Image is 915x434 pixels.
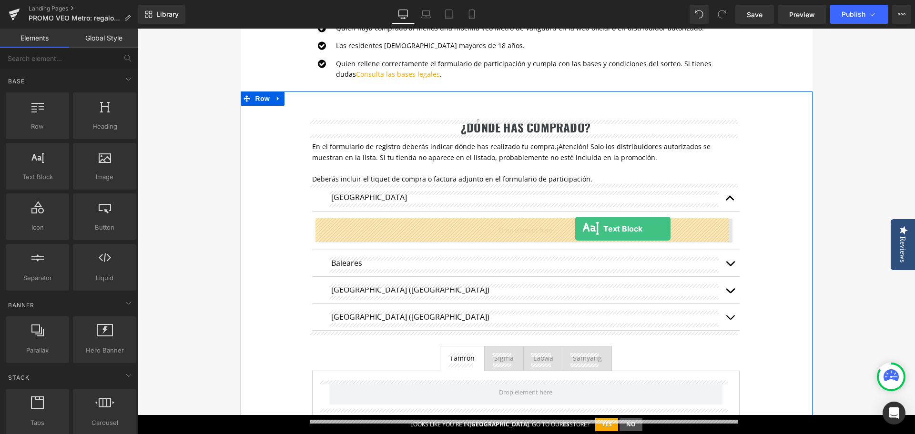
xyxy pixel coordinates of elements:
button: Redo [712,5,732,24]
button: No [482,389,505,403]
span: Row [9,121,66,131]
a: Mobile [460,5,483,24]
a: Global Style [69,29,138,48]
p: [GEOGRAPHIC_DATA] [193,163,583,175]
span: ¡Atención! Solo los distribuidores autorizados se muestran en la lista. Si tu tienda no aparece e... [174,113,573,133]
span: Library [156,10,179,19]
span: Base [7,77,26,86]
span: Stack [7,373,30,382]
span: Carousel [76,418,133,428]
p: [GEOGRAPHIC_DATA] ([GEOGRAPHIC_DATA]) [193,255,583,268]
span: PROMO VEO Metro: regalo Airtag [29,14,120,22]
p: Baleares [193,229,583,241]
span: Deberás incluir el tiquet de compra o factura adjunto en el formulario de participación. [174,146,455,155]
div: Open Intercom Messenger [883,402,905,424]
span: Hero Banner [76,345,133,355]
span: Button [76,222,133,232]
p: [GEOGRAPHIC_DATA] ([GEOGRAPHIC_DATA]) [193,283,583,295]
span: Preview [789,10,815,20]
div: Reviews [761,208,769,234]
h2: ¿dónde has comprado? [174,91,602,106]
a: New Library [138,5,185,24]
a: Landing Pages [29,5,138,12]
span: Parallax [9,345,66,355]
span: Text Block [9,172,66,182]
span: Image [76,172,133,182]
span: Save [747,10,762,20]
div: Samyang [435,324,464,335]
div: Tamron [312,324,337,335]
div: Laowa [396,324,416,335]
span: Row [115,63,134,77]
button: Yes [457,389,480,403]
strong: [GEOGRAPHIC_DATA] [332,392,391,400]
button: More [892,5,911,24]
p: Los residentes [DEMOGRAPHIC_DATA] mayores de 18 años. [198,12,603,22]
button: Publish [830,5,888,24]
span: Publish [842,10,865,18]
button: Undo [690,5,709,24]
p: En el formulario de registro deberás indicar dónde has realizado tu compra. [174,113,602,134]
span: Liquid [76,273,133,283]
div: Looks like you're in . Go to our store? [273,392,452,400]
a: Preview [778,5,826,24]
a: Laptop [415,5,437,24]
span: Banner [7,301,35,310]
a: Desktop [392,5,415,24]
a: Expand / Collapse [134,63,147,77]
strong: es [425,392,432,400]
div: Sigma [356,324,376,335]
span: Tabs [9,418,66,428]
span: Heading [76,121,133,131]
span: Separator [9,273,66,283]
span: Icon [9,222,66,232]
a: Tablet [437,5,460,24]
a: Consulta las bases legales [218,41,302,50]
p: Quien rellene correctamente el formulario de participación y cumpla con las bases y condiciones d... [198,30,603,51]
